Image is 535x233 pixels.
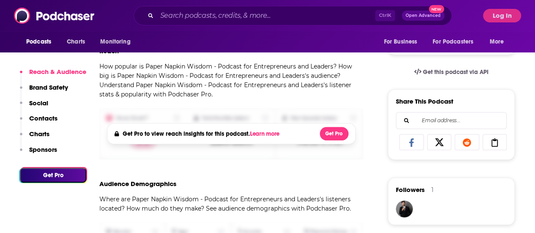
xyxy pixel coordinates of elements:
[484,34,515,50] button: open menu
[99,62,363,99] p: How popular is Paper Napkin Wisdom - Podcast for Entrepreneurs and Leaders? How big is Paper Napk...
[29,130,49,138] p: Charts
[396,97,453,105] h3: Share This Podcast
[20,168,86,183] button: Get Pro
[67,36,85,48] span: Charts
[483,134,507,150] a: Copy Link
[20,130,49,145] button: Charts
[429,5,444,13] span: New
[157,9,375,22] input: Search podcasts, credits, & more...
[431,186,433,194] div: 1
[427,34,486,50] button: open menu
[123,130,282,137] h4: Get Pro to view reach insights for this podcast.
[20,68,86,83] button: Reach & Audience
[427,134,452,150] a: Share on X/Twitter
[433,36,473,48] span: For Podcasters
[396,112,507,129] div: Search followers
[29,83,68,91] p: Brand Safety
[407,62,495,82] a: Get this podcast via API
[61,34,90,50] a: Charts
[94,34,141,50] button: open menu
[406,14,441,18] span: Open Advanced
[396,186,425,194] span: Followers
[250,131,282,137] button: Learn more
[29,99,48,107] p: Social
[29,68,86,76] p: Reach & Audience
[20,99,48,115] button: Social
[396,200,413,217] img: JohirMia
[26,36,51,48] span: Podcasts
[483,9,521,22] button: Log In
[384,36,417,48] span: For Business
[320,127,348,140] button: Get Pro
[423,69,488,76] span: Get this podcast via API
[29,145,57,154] p: Sponsors
[99,180,176,188] h3: Audience Demographics
[100,36,130,48] span: Monitoring
[134,6,452,25] div: Search podcasts, credits, & more...
[20,34,62,50] button: open menu
[455,134,479,150] a: Share on Reddit
[29,114,58,122] p: Contacts
[99,195,363,213] p: Where are Paper Napkin Wisdom - Podcast for Entrepreneurs and Leaders's listeners located? How mu...
[20,83,68,99] button: Brand Safety
[20,145,57,161] button: Sponsors
[490,36,504,48] span: More
[14,8,95,24] img: Podchaser - Follow, Share and Rate Podcasts
[399,134,424,150] a: Share on Facebook
[378,34,428,50] button: open menu
[375,10,395,21] span: Ctrl K
[402,11,444,21] button: Open AdvancedNew
[403,112,499,129] input: Email address...
[20,114,58,130] button: Contacts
